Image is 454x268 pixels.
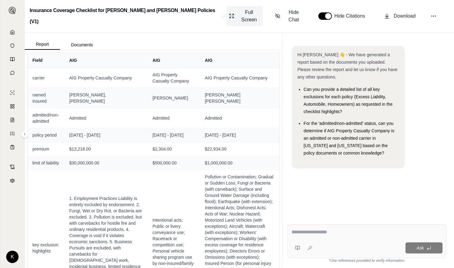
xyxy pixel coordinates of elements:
th: Field [28,53,64,68]
a: Coverage Table [4,141,21,153]
span: $13,218.00 [69,146,142,152]
span: Admitted [152,115,195,121]
span: [DATE] - [DATE] [69,132,142,138]
button: Full Screen [227,6,263,26]
span: AIG Property Casualty Company [69,75,142,81]
a: Contract Analysis [4,161,21,173]
span: AIG Property Casualty Company [152,72,195,84]
span: $1,000,000.00 [205,160,275,166]
a: Single Policy [4,87,21,99]
th: AIG [147,53,200,68]
span: $22,934.00 [205,146,275,152]
span: named insured [32,92,59,104]
button: Expand sidebar [6,4,19,17]
span: For the 'admitted/non-admitted' status, can you determine if AIG Property Casualty Company is an ... [303,121,394,155]
div: K [6,251,19,263]
span: Hi [PERSON_NAME] 👋 - We have generated a report based on the documents you uploaded. Please revie... [297,52,397,79]
th: AIG [64,53,147,68]
span: [PERSON_NAME], [PERSON_NAME] [69,92,142,104]
span: $2,304.00 [152,146,195,152]
button: Expand sidebar [21,130,28,138]
span: limit of liability [32,160,59,166]
a: Legal Search Engine [4,174,21,187]
span: [PERSON_NAME] [152,95,195,101]
span: [DATE] - [DATE] [152,132,195,138]
button: Documents [60,40,104,50]
span: admitted/non-admitted [32,112,59,124]
a: Custom Report [4,127,21,140]
a: Home [4,26,21,38]
span: Admitted [205,115,275,121]
span: $500,000.00 [152,160,195,166]
div: *Use references provided to verify information. [287,258,447,263]
span: Admitted [69,115,142,121]
span: key exclusion highlights [32,242,59,254]
button: Ask [405,242,443,253]
button: Report [25,39,60,50]
a: Documents Vault [4,40,21,52]
a: Policy Comparisons [4,100,21,113]
button: Hide Chat [273,6,306,26]
h2: Insurance Coverage Checklist for [PERSON_NAME] and [PERSON_NAME] Policies (V1) [30,5,219,27]
span: Ask [417,245,424,250]
a: Claim Coverage [4,114,21,126]
span: [DATE] - [DATE] [205,132,275,138]
span: premium [32,146,59,152]
span: [PERSON_NAME] [PERSON_NAME] [205,92,275,104]
span: policy period [32,132,59,138]
button: Download [381,10,418,22]
a: Prompt Library [4,53,21,66]
span: AIG Property Casualty Company [205,75,275,81]
span: Can you provide a detailed list of all key exclusions for each policy (Excess Liability, Automobi... [303,87,392,114]
span: $30,000,000.00 [69,160,142,166]
span: carrier [32,75,59,81]
span: Download [394,12,416,20]
span: Hide Chat [284,9,303,23]
th: AIG [200,53,280,68]
span: Full Screen [238,9,260,23]
a: Chat [4,67,21,79]
img: Expand sidebar [9,7,16,14]
span: Hide Citations [334,12,369,20]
